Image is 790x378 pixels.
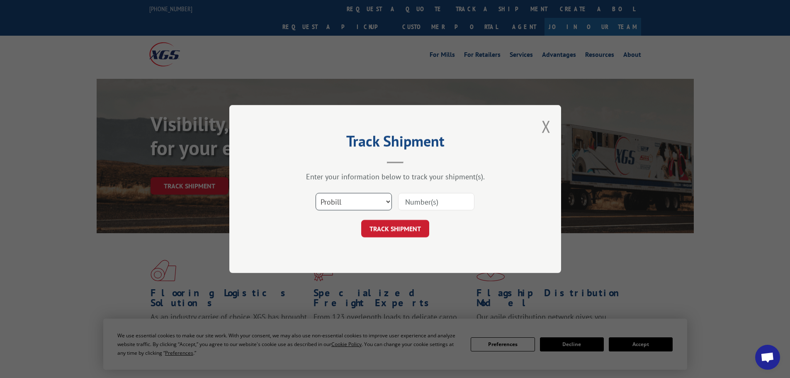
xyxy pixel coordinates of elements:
[271,172,520,181] div: Enter your information below to track your shipment(s).
[398,193,474,210] input: Number(s)
[755,345,780,370] a: Open chat
[271,135,520,151] h2: Track Shipment
[361,220,429,237] button: TRACK SHIPMENT
[542,115,551,137] button: Close modal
